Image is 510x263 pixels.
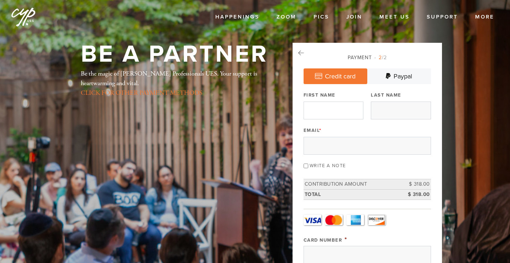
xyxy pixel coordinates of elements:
[374,55,387,61] span: /2
[304,215,321,225] a: Visa
[367,68,431,84] a: Paypal
[421,10,463,24] a: Support
[325,215,343,225] a: MasterCard
[310,163,346,169] label: Write a note
[81,69,269,98] div: Be the magic of [PERSON_NAME] Professionals UES. Your support is heartwarming and vital.
[368,215,385,225] a: Discover
[304,68,367,84] a: Credit card
[345,236,347,243] span: This field is required.
[81,89,203,97] a: CLICK FOR OTHER PAYMENT METHODS
[11,4,36,29] img: cyp%20logo%20%28Jan%202025%29.png
[81,43,268,66] h1: Be a Partner
[304,237,342,243] label: Card Number
[304,179,399,190] td: Contribution Amount
[304,189,399,200] td: Total
[304,127,322,134] label: Email
[341,10,368,24] a: Join
[210,10,265,24] a: Happenings
[346,215,364,225] a: Amex
[374,10,415,24] a: Meet Us
[379,55,382,61] span: 2
[399,189,431,200] td: $ 318.00
[308,10,335,24] a: Pics
[319,128,322,133] span: This field is required.
[371,92,401,98] label: Last Name
[399,179,431,190] td: $ 318.00
[304,92,336,98] label: First Name
[271,10,302,24] a: Zoom
[470,10,500,24] a: More
[304,54,431,61] div: Payment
